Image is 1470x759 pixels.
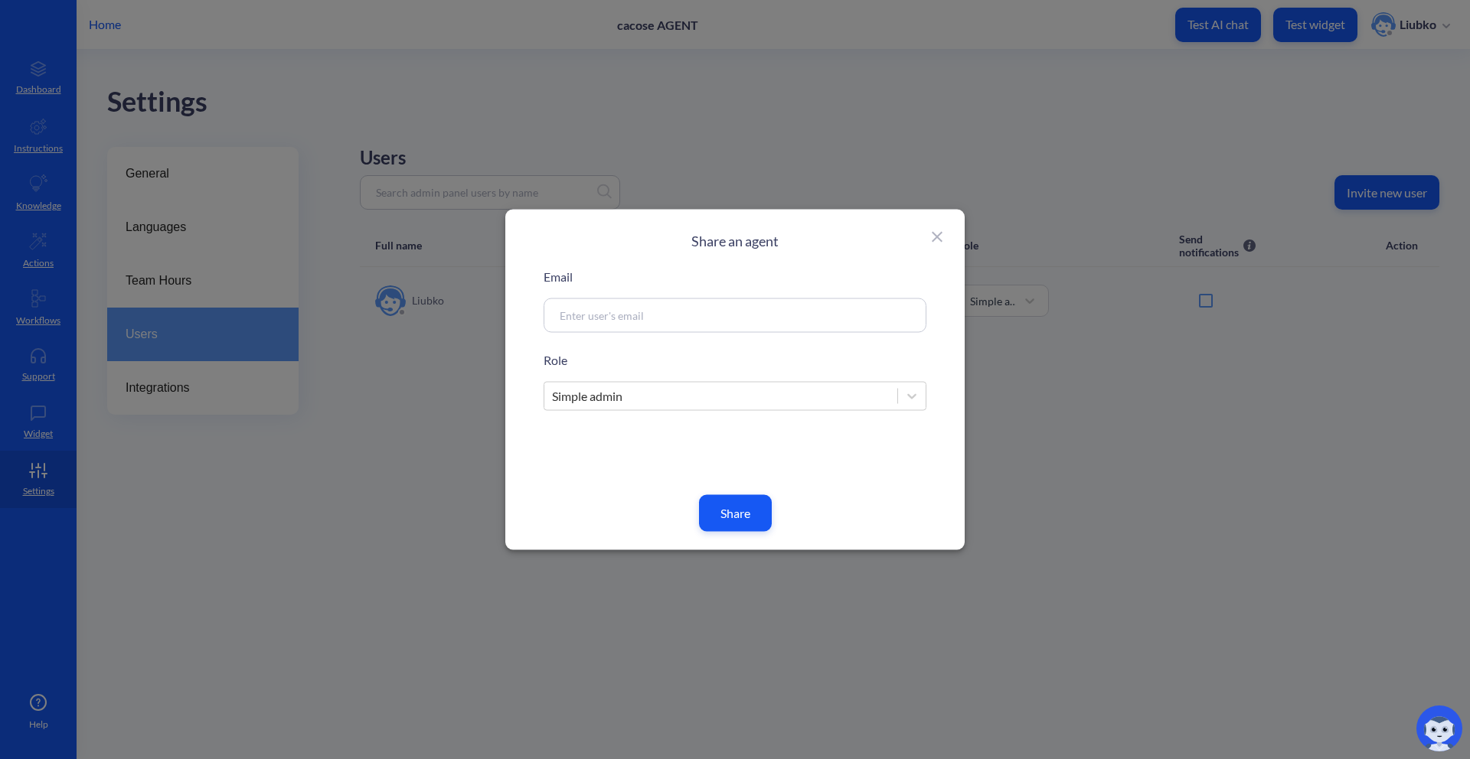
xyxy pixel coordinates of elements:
input: Enter user's email [552,307,881,324]
img: copilot-icon.svg [1416,705,1462,751]
h2: Share an agent [544,233,926,249]
p: Email [544,268,926,286]
div: Simple admin [552,387,622,406]
button: Share [699,495,772,532]
p: Role [544,351,926,370]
